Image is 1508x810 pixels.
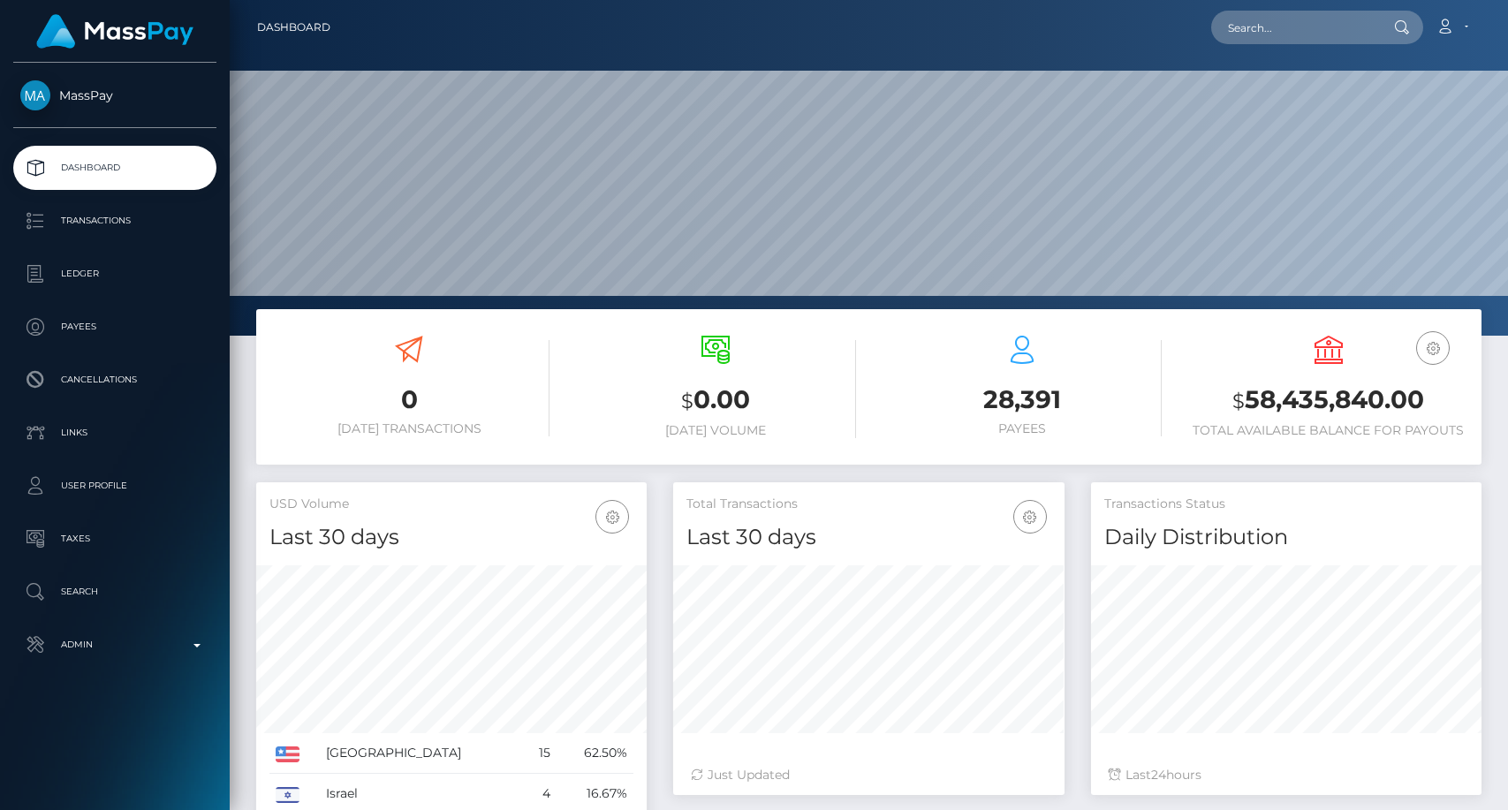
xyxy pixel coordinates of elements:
h3: 0 [269,382,549,417]
a: Payees [13,305,216,349]
a: Links [13,411,216,455]
p: Search [20,579,209,605]
p: Cancellations [20,367,209,393]
p: User Profile [20,473,209,499]
img: IL.png [276,787,299,803]
td: [GEOGRAPHIC_DATA] [320,733,524,774]
span: MassPay [13,87,216,103]
p: Links [20,420,209,446]
img: MassPay [20,80,50,110]
a: Ledger [13,252,216,296]
img: MassPay Logo [36,14,193,49]
a: Admin [13,623,216,667]
h6: [DATE] Transactions [269,421,549,436]
h4: Last 30 days [686,522,1050,553]
p: Taxes [20,526,209,552]
div: Just Updated [691,766,1046,784]
h5: USD Volume [269,496,633,513]
p: Payees [20,314,209,340]
td: 62.50% [557,733,633,774]
span: 24 [1151,767,1166,783]
p: Admin [20,632,209,658]
h6: Payees [883,421,1163,436]
h4: Last 30 days [269,522,633,553]
p: Dashboard [20,155,209,181]
h3: 58,435,840.00 [1188,382,1468,419]
div: Last hours [1109,766,1464,784]
p: Transactions [20,208,209,234]
a: Transactions [13,199,216,243]
h3: 28,391 [883,382,1163,417]
h6: Total Available Balance for Payouts [1188,423,1468,438]
input: Search... [1211,11,1377,44]
a: Search [13,570,216,614]
a: Dashboard [257,9,330,46]
p: Ledger [20,261,209,287]
small: $ [1232,389,1245,413]
a: Cancellations [13,358,216,402]
h5: Total Transactions [686,496,1050,513]
h5: Transactions Status [1104,496,1468,513]
a: Taxes [13,517,216,561]
td: 15 [524,733,557,774]
h4: Daily Distribution [1104,522,1468,553]
a: Dashboard [13,146,216,190]
h6: [DATE] Volume [576,423,856,438]
img: US.png [276,746,299,762]
a: User Profile [13,464,216,508]
h3: 0.00 [576,382,856,419]
small: $ [681,389,693,413]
